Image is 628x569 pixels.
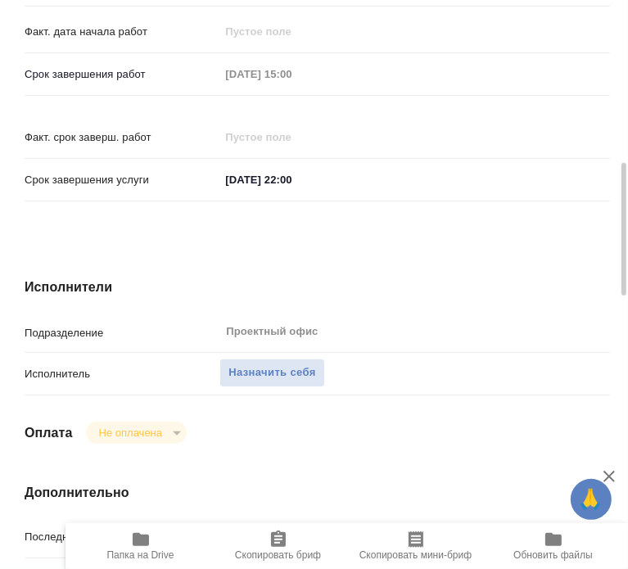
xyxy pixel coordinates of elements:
[235,549,321,561] span: Скопировать бриф
[25,24,219,40] p: Факт. дата начала работ
[219,62,363,86] input: Пустое поле
[485,523,622,569] button: Обновить файлы
[25,325,219,341] p: Подразделение
[359,549,472,561] span: Скопировать мини-бриф
[86,422,187,444] div: Не оплачена
[94,426,167,440] button: Не оплачена
[25,366,219,382] p: Исполнитель
[577,482,605,517] span: 🙏
[25,423,73,443] h4: Оплата
[72,523,210,569] button: Папка на Drive
[107,549,174,561] span: Папка на Drive
[25,278,610,297] h4: Исполнители
[228,364,315,382] span: Назначить себя
[210,523,347,569] button: Скопировать бриф
[571,479,612,520] button: 🙏
[347,523,485,569] button: Скопировать мини-бриф
[25,129,219,146] p: Факт. срок заверш. работ
[25,172,219,188] p: Срок завершения услуги
[25,483,610,503] h4: Дополнительно
[219,359,324,387] button: Назначить себя
[25,529,219,545] p: Последнее изменение
[219,125,363,149] input: Пустое поле
[513,549,593,561] span: Обновить файлы
[219,20,363,43] input: Пустое поле
[25,66,219,83] p: Срок завершения работ
[219,168,363,192] input: ✎ Введи что-нибудь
